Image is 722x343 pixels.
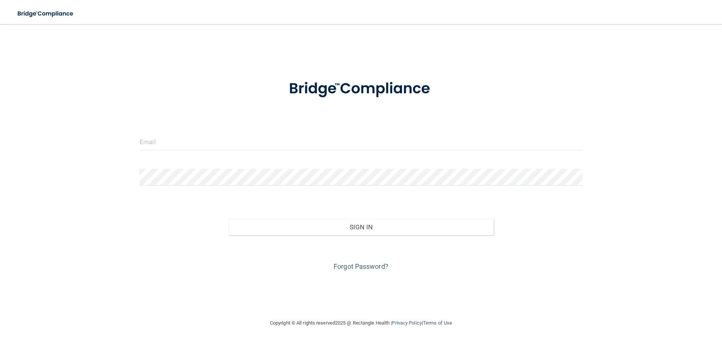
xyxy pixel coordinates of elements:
[392,320,422,326] a: Privacy Policy
[334,262,388,270] a: Forgot Password?
[228,219,494,235] button: Sign In
[224,311,498,335] div: Copyright © All rights reserved 2025 @ Rectangle Health | |
[273,69,449,108] img: bridge_compliance_login_screen.278c3ca4.svg
[423,320,452,326] a: Terms of Use
[11,6,80,21] img: bridge_compliance_login_screen.278c3ca4.svg
[140,133,582,150] input: Email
